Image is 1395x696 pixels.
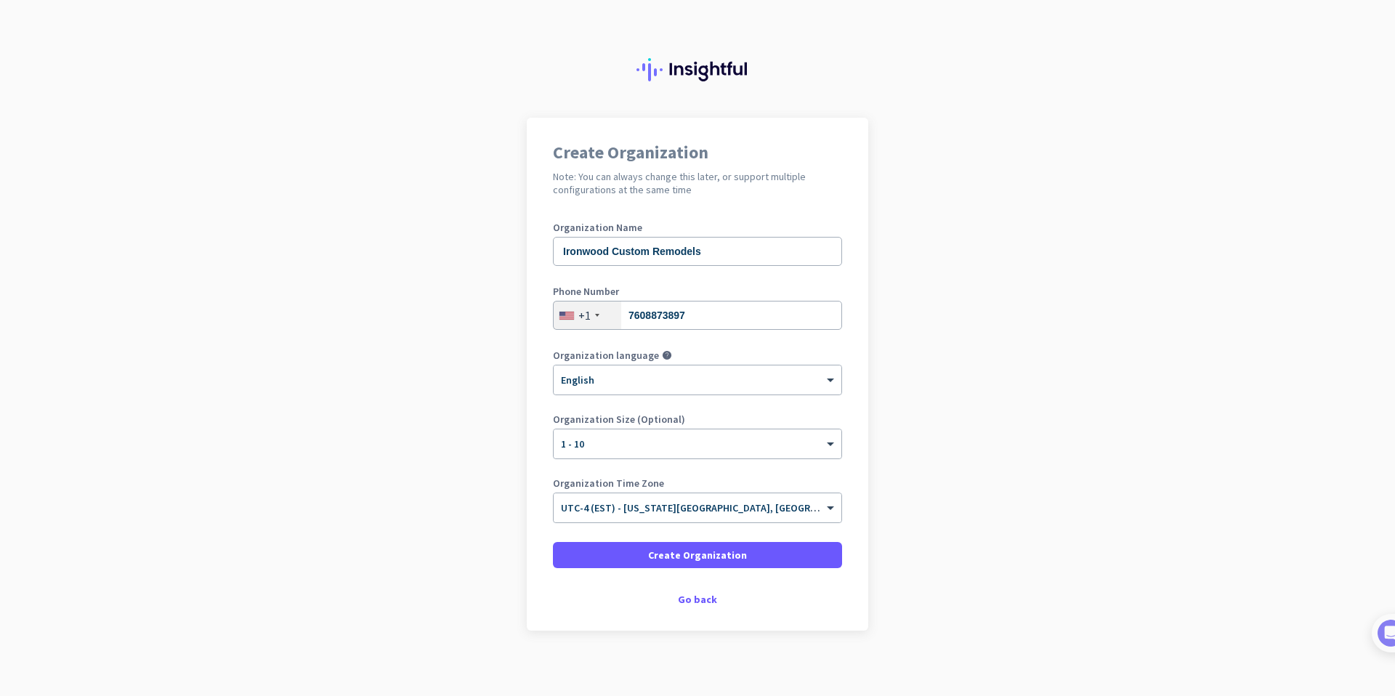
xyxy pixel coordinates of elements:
[662,350,672,360] i: help
[553,237,842,266] input: What is the name of your organization?
[636,58,759,81] img: Insightful
[553,170,842,196] h2: Note: You can always change this later, or support multiple configurations at the same time
[553,286,842,296] label: Phone Number
[553,350,659,360] label: Organization language
[648,548,747,562] span: Create Organization
[553,478,842,488] label: Organization Time Zone
[553,301,842,330] input: 201-555-0123
[578,308,591,323] div: +1
[553,594,842,604] div: Go back
[553,144,842,161] h1: Create Organization
[553,222,842,232] label: Organization Name
[553,414,842,424] label: Organization Size (Optional)
[553,542,842,568] button: Create Organization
